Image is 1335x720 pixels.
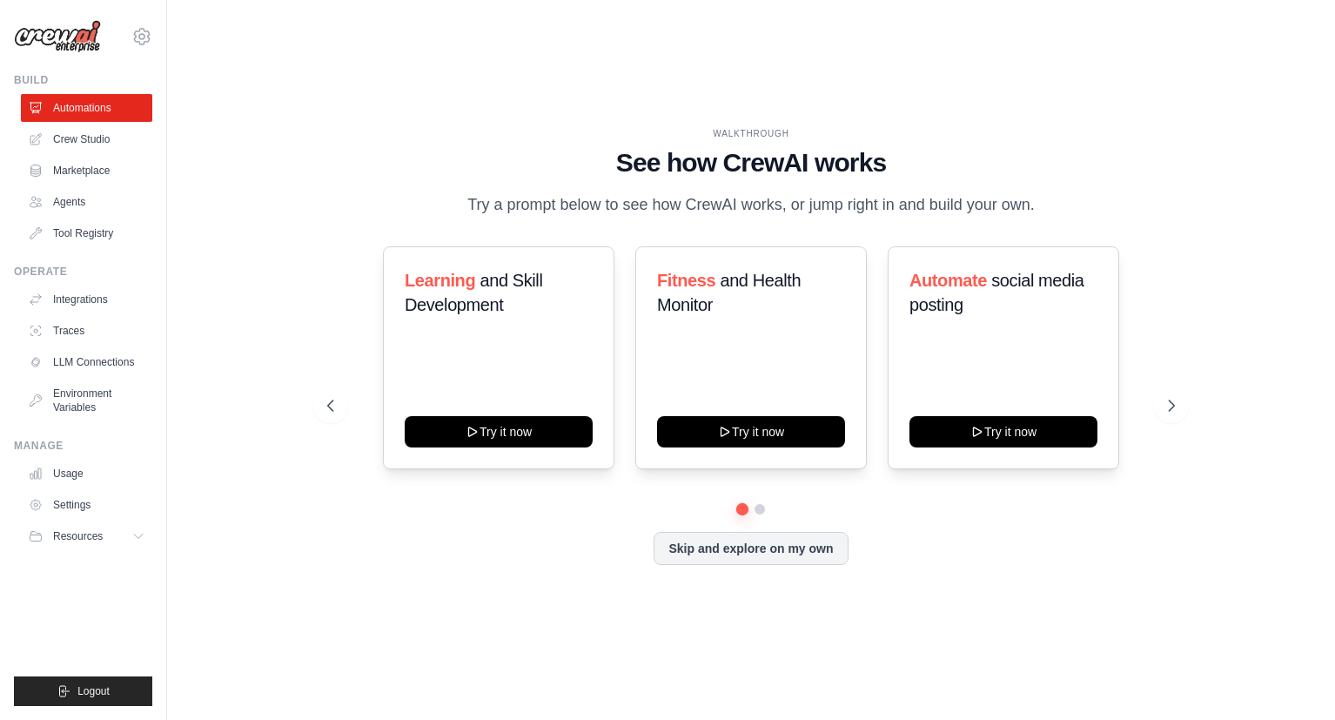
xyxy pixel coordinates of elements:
span: and Skill Development [405,271,542,314]
a: Settings [21,491,152,519]
a: Automations [21,94,152,122]
span: Logout [77,684,110,698]
a: Agents [21,188,152,216]
a: Crew Studio [21,125,152,153]
a: Tool Registry [21,219,152,247]
div: WALKTHROUGH [327,127,1175,140]
span: Automate [909,271,987,290]
a: Integrations [21,286,152,313]
button: Skip and explore on my own [654,532,848,565]
h1: See how CrewAI works [327,147,1175,178]
button: Resources [21,522,152,550]
a: LLM Connections [21,348,152,376]
img: Logo [14,20,101,53]
button: Try it now [405,416,593,447]
button: Try it now [909,416,1097,447]
span: social media posting [909,271,1084,314]
span: and Health Monitor [657,271,801,314]
button: Try it now [657,416,845,447]
a: Environment Variables [21,380,152,421]
button: Logout [14,676,152,706]
span: Resources [53,529,103,543]
span: Learning [405,271,475,290]
a: Marketplace [21,157,152,185]
div: Operate [14,265,152,279]
div: Build [14,73,152,87]
div: Manage [14,439,152,453]
span: Fitness [657,271,715,290]
a: Traces [21,317,152,345]
a: Usage [21,460,152,488]
p: Try a prompt below to see how CrewAI works, or jump right in and build your own. [459,192,1043,218]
